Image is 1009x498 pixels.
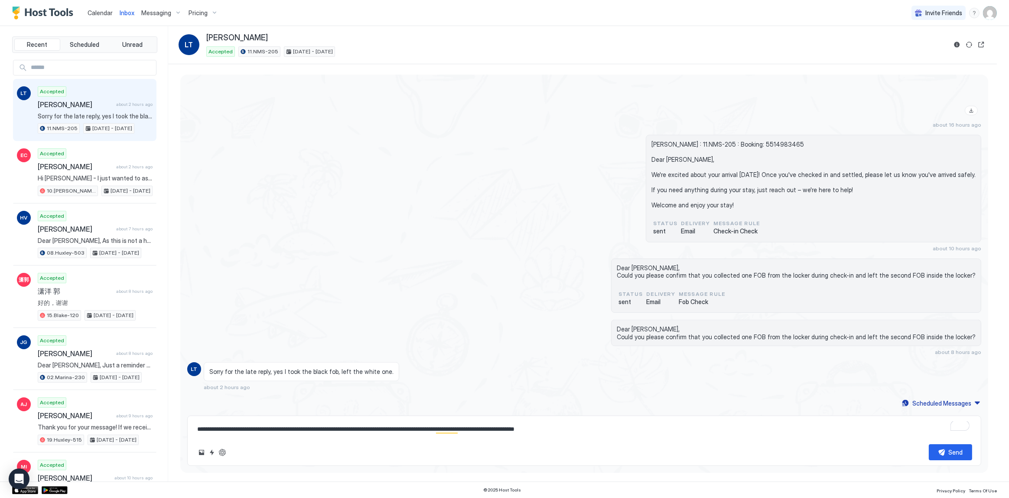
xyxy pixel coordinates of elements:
[929,444,972,460] button: Send
[120,9,134,16] span: Inbox
[47,249,85,257] span: 08.Huxley-503
[651,141,976,209] span: [PERSON_NAME] : 11.NMS-205 : Booking: 5514983465 Dear [PERSON_NAME], We're excited about your arr...
[116,351,153,356] span: about 8 hours ago
[217,447,228,458] button: ChatGPT Auto Reply
[42,486,68,494] div: Google Play Store
[933,245,981,252] span: about 10 hours ago
[646,290,675,298] span: Delivery
[965,106,978,115] a: Download
[38,349,113,358] span: [PERSON_NAME]
[901,397,981,409] button: Scheduled Messages
[293,48,333,56] span: [DATE] - [DATE]
[204,384,250,390] span: about 2 hours ago
[21,463,27,471] span: MI
[618,290,643,298] span: status
[207,447,217,458] button: Quick reply
[38,411,113,420] span: [PERSON_NAME]
[937,485,965,495] a: Privacy Policy
[116,102,153,107] span: about 2 hours ago
[969,488,997,493] span: Terms Of Use
[12,486,38,494] a: App Store
[713,220,760,227] span: Message Rule
[116,288,153,294] span: about 8 hours ago
[100,373,140,381] span: [DATE] - [DATE]
[141,9,171,17] span: Messaging
[933,121,981,128] span: about 16 hours ago
[976,39,986,50] button: Open reservation
[9,469,29,489] div: Open Intercom Messenger
[122,41,143,49] span: Unread
[47,124,78,132] span: 11.NMS-205
[681,220,710,227] span: Delivery
[47,187,96,195] span: 10.[PERSON_NAME]-203
[40,88,64,95] span: Accepted
[38,361,153,369] span: Dear [PERSON_NAME], Just a reminder that your check-out is [DATE] before 11 am. Please leave the ...
[27,41,47,49] span: Recent
[47,311,79,319] span: 15.Blake-120
[114,475,153,481] span: about 10 hours ago
[969,485,997,495] a: Terms Of Use
[247,48,278,56] span: 11.NMS-205
[88,9,113,16] span: Calendar
[38,474,111,482] span: [PERSON_NAME]
[97,436,137,444] span: [DATE] - [DATE]
[618,298,643,306] span: sent
[38,299,153,307] span: 好的，谢谢
[21,400,27,408] span: AJ
[969,8,980,18] div: menu
[19,276,29,284] span: 潇郭
[40,274,64,282] span: Accepted
[20,151,27,159] span: EC
[20,214,28,222] span: HV
[196,421,972,437] textarea: To enrich screen reader interactions, please activate Accessibility in Grammarly extension settings
[952,39,962,50] button: Reservation information
[983,6,997,20] div: User profile
[38,287,113,295] span: 潇洋 郭
[653,227,677,235] span: sent
[38,100,113,109] span: [PERSON_NAME]
[679,290,725,298] span: Message Rule
[912,399,971,408] div: Scheduled Messages
[94,311,133,319] span: [DATE] - [DATE]
[40,399,64,406] span: Accepted
[40,212,64,220] span: Accepted
[47,436,82,444] span: 19.Huxley-515
[70,41,100,49] span: Scheduled
[109,39,155,51] button: Unread
[935,349,981,355] span: about 8 hours ago
[617,325,976,341] span: Dear [PERSON_NAME], Could you please confirm that you collected one FOB from the locker during ch...
[185,39,193,50] span: LT
[681,227,710,235] span: Email
[111,187,150,195] span: [DATE] - [DATE]
[40,461,64,469] span: Accepted
[40,337,64,344] span: Accepted
[92,124,132,132] span: [DATE] - [DATE]
[964,39,974,50] button: Sync reservation
[483,487,521,493] span: © 2025 Host Tools
[38,162,113,171] span: [PERSON_NAME]
[679,298,725,306] span: Fob Check
[713,227,760,235] span: Check-in Check
[38,112,153,120] span: Sorry for the late reply, yes I took the black fob, left the white one.
[116,413,153,419] span: about 9 hours ago
[14,39,60,51] button: Recent
[191,365,198,373] span: LT
[646,298,675,306] span: Email
[206,33,268,43] span: [PERSON_NAME]
[12,36,157,53] div: tab-group
[116,164,153,170] span: about 2 hours ago
[617,264,976,279] span: Dear [PERSON_NAME], Could you please confirm that you collected one FOB from the locker during ch...
[189,9,208,17] span: Pricing
[120,8,134,17] a: Inbox
[38,423,153,431] span: Thank you for your message! If we receive another request for the apartment, we'll be sure to not...
[653,220,677,227] span: status
[20,338,28,346] span: JG
[21,89,27,97] span: LT
[116,226,153,232] span: about 7 hours ago
[38,225,113,233] span: [PERSON_NAME]
[209,368,394,376] span: Sorry for the late reply, yes I took the black fob, left the white one.
[12,7,77,20] a: Host Tools Logo
[88,8,113,17] a: Calendar
[196,447,207,458] button: Upload image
